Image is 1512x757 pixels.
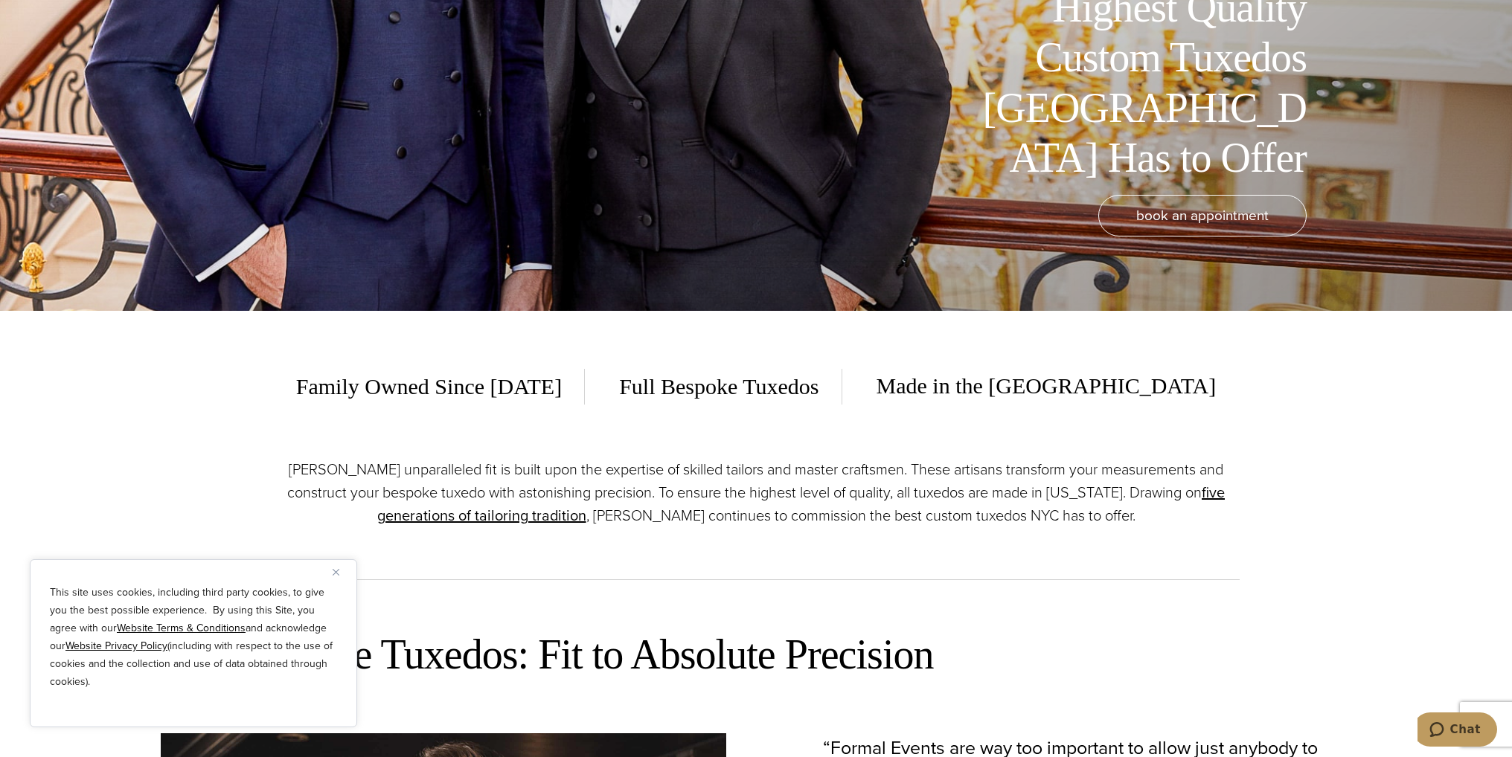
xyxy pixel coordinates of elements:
span: Full Bespoke Tuxedos [597,369,842,405]
span: Made in the [GEOGRAPHIC_DATA] [854,368,1217,405]
p: [PERSON_NAME] unparalleled fit is built upon the expertise of skilled tailors and master craftsme... [272,458,1240,527]
button: Close [333,563,350,581]
a: five generations of tailoring tradition [377,481,1226,526]
a: book an appointment [1098,195,1307,236]
a: Website Privacy Policy [65,638,167,654]
span: book an appointment [1136,204,1269,226]
p: This site uses cookies, including third party cookies, to give you the best possible experience. ... [50,584,337,691]
span: Family Owned Since [DATE] [296,369,585,405]
iframe: Opens a widget where you can chat to one of our agents [1417,712,1497,750]
h2: Our Bespoke Tuxedos: Fit to Absolute Precision [161,628,1351,681]
a: Website Terms & Conditions [117,620,246,636]
img: Close [333,569,339,576]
